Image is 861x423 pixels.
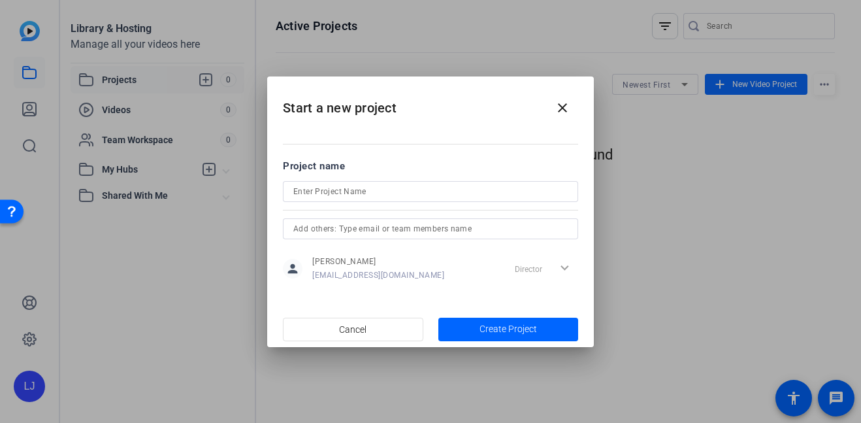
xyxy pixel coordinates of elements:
mat-icon: person [283,259,302,279]
span: [EMAIL_ADDRESS][DOMAIN_NAME] [312,270,444,280]
mat-icon: close [555,100,570,116]
span: Cancel [339,317,366,342]
div: Project name [283,159,578,173]
button: Create Project [438,318,579,341]
input: Add others: Type email or team members name [293,221,568,237]
span: [PERSON_NAME] [312,256,444,267]
span: Create Project [479,322,537,336]
button: Cancel [283,318,423,341]
input: Enter Project Name [293,184,568,199]
h2: Start a new project [267,76,594,129]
